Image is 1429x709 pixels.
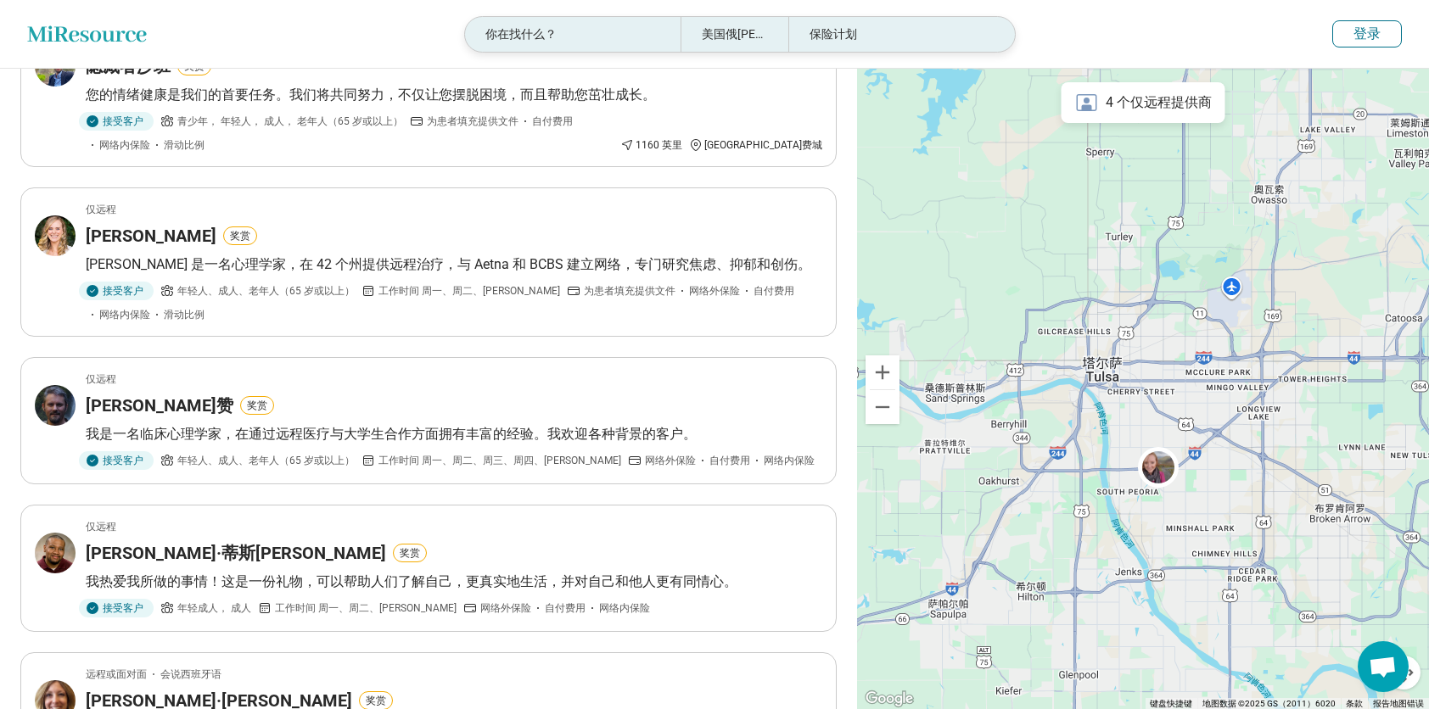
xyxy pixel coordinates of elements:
[99,137,150,153] span: 网络内保险
[86,202,116,217] p: 仅远程
[378,283,560,299] span: 工作时间 周一、周二、[PERSON_NAME]
[177,600,251,616] span: 年轻成人， 成人
[86,572,822,592] p: 我热爱我所做的事情！这是一份礼物，可以帮助人们了解自己，更真实地生活，并对自己和他人更有同情心。
[103,114,143,129] font: 接受客户
[86,394,233,417] h3: [PERSON_NAME]赞
[164,137,205,153] span: 滑动比例
[1358,641,1409,692] a: 开放式聊天
[103,600,143,616] font: 接受客户
[86,254,822,275] p: [PERSON_NAME] 是一名心理学家，在 42 个州提供远程治疗，与 Aetna 和 BCBS 建立网络，专门研究焦虑、抑郁和创伤。
[545,600,586,616] span: 自付费用
[1202,699,1336,708] span: 地图数据 ©2025 GS（2011）6020
[1373,699,1424,708] a: 报告地图错误
[754,283,794,299] span: 自付费用
[1332,20,1402,47] button: 登录
[599,600,650,616] span: 网络内保险
[160,667,221,682] span: 会说西班牙语
[275,600,457,616] span: 工作时间 周一、周二、[PERSON_NAME]
[86,224,216,248] h3: [PERSON_NAME]
[86,424,822,444] p: 我是一名临床心理学家，在通过远程医疗与大学生合作方面拥有丰富的经验。我欢迎各种背景的客户。
[99,307,150,322] span: 网络内保险
[866,355,899,389] button: 放大
[86,667,147,682] p: 远程或面对面
[86,541,386,565] h3: [PERSON_NAME]·蒂斯[PERSON_NAME]
[164,307,205,322] span: 滑动比例
[681,17,788,52] div: 美国俄[PERSON_NAME]何[PERSON_NAME]尔萨邮政编码: 74104
[788,17,1004,52] div: 保险计划
[709,453,750,468] span: 自付费用
[584,283,675,299] span: 为患者填充提供文件
[645,453,696,468] span: 网络外保险
[177,453,355,468] span: 年轻人、成人、老年人（65 岁或以上）
[86,371,116,387] p: 仅远程
[240,396,274,415] button: 奖赏
[689,283,740,299] span: 网络外保险
[378,453,621,468] span: 工作时间 周一、周二、周三、周四、[PERSON_NAME]
[103,453,143,468] font: 接受客户
[866,390,899,424] button: 缩小
[465,17,681,52] div: 你在找什么？
[427,114,518,129] span: 为患者填充提供文件
[1346,699,1363,708] a: 条款（在新标签页中打开）
[764,453,815,468] span: 网络内保险
[636,137,682,153] font: 1160 英里
[480,600,531,616] span: 网络外保险
[86,85,822,105] p: 您的情绪健康是我们的首要任务。我们将共同努力，不仅让您摆脱困境，而且帮助您茁壮成长。
[1106,92,1212,113] font: 4 个仅远程提供商
[103,283,143,299] font: 接受客户
[86,519,116,534] p: 仅远程
[704,137,822,153] font: [GEOGRAPHIC_DATA]费城
[177,114,403,129] span: 青少年， 年轻人， 成人， 老年人（65 岁或以上）
[393,544,427,562] button: 奖赏
[532,114,573,129] span: 自付费用
[177,283,355,299] span: 年轻人、成人、老年人（65 岁或以上）
[223,226,257,245] button: 奖赏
